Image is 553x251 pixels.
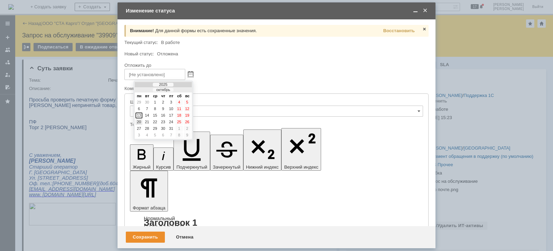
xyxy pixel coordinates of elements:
div: 29 [152,126,159,132]
div: Отложить до [124,63,427,68]
div: 25 [176,119,182,125]
div: 2 [160,99,167,105]
a: Заголовок 2 [144,223,184,231]
span: Зачеркнутый [213,164,241,170]
button: Курсив [153,147,174,171]
button: Формат абзаца [130,171,168,212]
input: [Не установлено] [124,69,185,80]
td: сб [176,94,183,99]
span: Жирный [133,164,151,170]
button: Жирный [130,144,153,171]
span: (доб.604) [69,89,91,95]
div: 18 [176,113,182,118]
span: [PHONE_NUMBER] [24,89,69,95]
div: 1 [176,126,182,132]
a: Нормальный [144,215,175,221]
span: Внимание! [130,28,154,33]
div: 1 [152,99,159,105]
div: 23 [160,119,167,125]
span: Курсив [156,164,171,170]
button: Подчеркнутый [174,132,210,171]
td: ср [152,94,159,99]
div: 6 [160,132,167,138]
div: 5 [152,132,159,138]
div: 28 [143,126,150,132]
div: 7 [143,106,150,112]
div: 17 [168,113,175,118]
div: 29 [135,99,142,105]
div: 26 [184,119,191,125]
div: 22 [152,119,159,125]
span: Свернуть (Ctrl + M) [412,8,419,14]
div: 10 [168,106,175,112]
div: 4 [176,99,182,105]
div: 4 [143,132,150,138]
span: Восстановить [383,28,415,33]
div: 14 [143,113,150,118]
div: 11 [176,106,182,112]
span: Верхний индекс [284,164,318,170]
div: 2025 [153,83,174,87]
div: 24 [168,119,175,125]
span: Нижний индекс [246,164,279,170]
td: пт [168,94,175,99]
div: октябрь [153,88,174,92]
td: пн [135,94,143,99]
button: Зачеркнутый [210,135,243,171]
span: Отложена [157,51,178,56]
label: Новый статус: [124,51,154,56]
span: Формат абзаца [133,205,165,210]
label: Текущий статус: [124,40,158,45]
td: вс [184,94,191,99]
div: 8 [152,106,159,112]
div: 30 [160,126,167,132]
div: Шаблон [130,100,422,104]
div: 15 [152,113,159,118]
div: 3 [168,99,175,105]
div: 27 [135,126,142,132]
div: 20 [135,119,142,125]
div: 19 [184,113,191,118]
div: 13 [135,113,142,118]
span: Подчеркнутый [176,164,207,170]
div: 5 [184,99,191,105]
div: 30 [143,99,150,105]
div: 9 [160,106,167,112]
div: Формат абзаца [130,216,423,243]
div: 2 [184,126,191,132]
div: 8 [176,132,182,138]
div: 12 [184,106,191,112]
a: Заголовок 1 [144,217,197,228]
div: 7 [168,132,175,138]
div: Текст [130,122,422,127]
div: 16 [160,113,167,118]
div: 3 [135,132,142,138]
div: 31 [168,126,175,132]
button: Нижний индекс [243,129,282,171]
span: Закрыть [422,8,429,14]
div: 9 [184,132,191,138]
div: Комментарий [124,86,427,92]
button: Верхний индекс [281,128,321,171]
span: В работе [161,40,180,45]
td: чт [160,94,167,99]
td: вт [143,94,151,99]
div: Изменение статуса [126,8,429,14]
div: 6 [135,106,142,112]
span: Закрыть [422,26,427,32]
div: 21 [143,119,150,125]
span: Для данной формы есть сохраненные значения. [155,28,257,33]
